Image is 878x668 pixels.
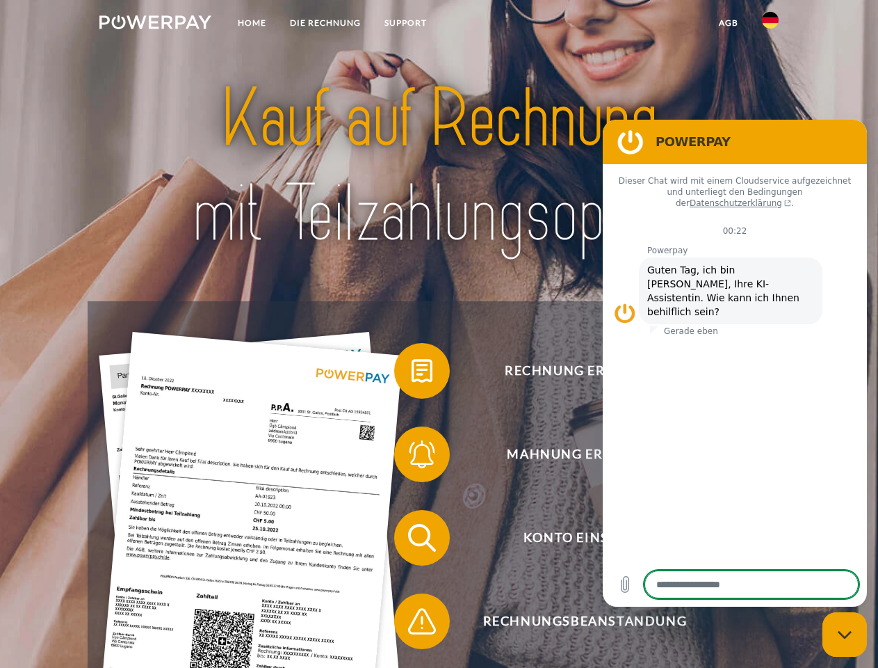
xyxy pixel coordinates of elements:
img: qb_search.svg [405,520,439,555]
img: qb_bill.svg [405,353,439,388]
button: Konto einsehen [394,510,756,566]
span: Konto einsehen [414,510,755,566]
a: DIE RECHNUNG [278,10,373,35]
a: agb [707,10,750,35]
span: Mahnung erhalten? [414,427,755,482]
img: logo-powerpay-white.svg [99,15,211,29]
button: Rechnungsbeanstandung [394,594,756,649]
a: Home [226,10,278,35]
iframe: Messaging-Fenster [603,120,867,607]
span: Rechnung erhalten? [414,343,755,399]
img: de [762,12,779,29]
button: Mahnung erhalten? [394,427,756,482]
span: Rechnungsbeanstandung [414,594,755,649]
iframe: Schaltfläche zum Öffnen des Messaging-Fensters; Konversation läuft [822,612,867,657]
img: qb_warning.svg [405,604,439,639]
button: Rechnung erhalten? [394,343,756,399]
img: qb_bell.svg [405,437,439,472]
img: title-powerpay_de.svg [133,67,745,267]
a: SUPPORT [373,10,439,35]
